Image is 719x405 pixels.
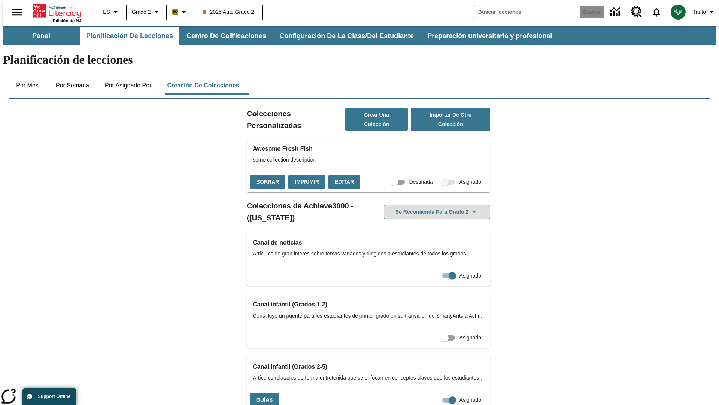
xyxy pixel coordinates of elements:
[50,76,95,94] button: Por semana
[250,175,285,189] button: Borrar
[459,396,481,404] span: Asignado
[173,7,177,16] span: B
[606,2,627,22] a: Centro de información
[671,4,686,19] img: avatar image
[666,2,690,22] button: Escoja un nuevo avatar
[22,388,76,405] button: Support Offline
[203,8,254,16] span: 2025 Auto Grade 2
[33,3,81,23] div: Portada
[100,5,124,19] button: Lenguaje: ES, Selecciona un idioma
[3,53,716,67] h1: Planificación de lecciones
[328,175,360,189] button: Editar
[459,272,481,280] span: Asignado
[180,27,272,45] button: Centro de calificaciones
[4,27,79,45] button: Panel
[690,5,719,19] button: Perfil/Configuración
[247,108,345,132] h2: Colecciones Personalizadas
[6,1,28,23] button: Abrir el menú lateral
[647,2,666,22] a: Notificaciones
[253,374,484,382] span: Artículos relatados de forma entretenida que se enfocan en conceptos claves que los estudiantes a...
[9,76,46,94] button: Por mes
[384,205,490,219] button: Se recomienda para Grado 2
[129,5,164,19] button: Grado: Grado 2, Elige un grado
[253,237,484,248] h3: Canal de noticias
[459,334,481,342] span: Asignado
[132,8,151,16] span: Grado 2
[80,27,179,45] button: Planificación de lecciones
[161,76,245,94] button: Creación de colecciones
[253,250,484,258] span: Artículos de gran interés sobre temas variados y dirigidos a estudiantes de todos los grados.
[169,5,191,19] button: Boost El color de la clase es anaranjado claro. Cambiar el color de la clase.
[253,144,484,154] h3: Awesome Fresh Fish
[627,2,647,22] a: Centro de recursos, Se abrirá en una pestaña nueva.
[411,108,490,131] button: Importar de otro Colección
[38,394,70,399] span: Support Offline
[53,18,81,23] span: Edición de NJ
[474,6,578,18] input: Buscar campo
[273,27,420,45] button: Configuración de la clase/del estudiante
[247,200,368,224] h2: Colecciones de Achieve3000 - ([US_STATE])
[33,3,81,18] a: Portada
[103,8,110,16] span: ES
[288,175,325,189] button: Imprimir, Se abrirá en una ventana nueva
[253,299,484,310] h3: Canal infantil (Grados 1-2)
[3,27,559,45] div: Subbarra de navegación
[345,108,408,131] button: Crear una colección
[99,76,158,94] button: Por asignado por
[253,361,484,372] h3: Canal infantil (Grados 2-5)
[3,25,716,45] div: Subbarra de navegación
[459,178,481,186] span: Asignado
[421,27,558,45] button: Preparación universitaria y profesional
[693,8,706,16] span: Tauto
[409,178,433,186] span: Destinada
[253,156,484,164] span: some collection description
[253,312,484,320] span: Constituye un puente para los estudiantes de primer grado en su transición de SmartyAnts a Achiev...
